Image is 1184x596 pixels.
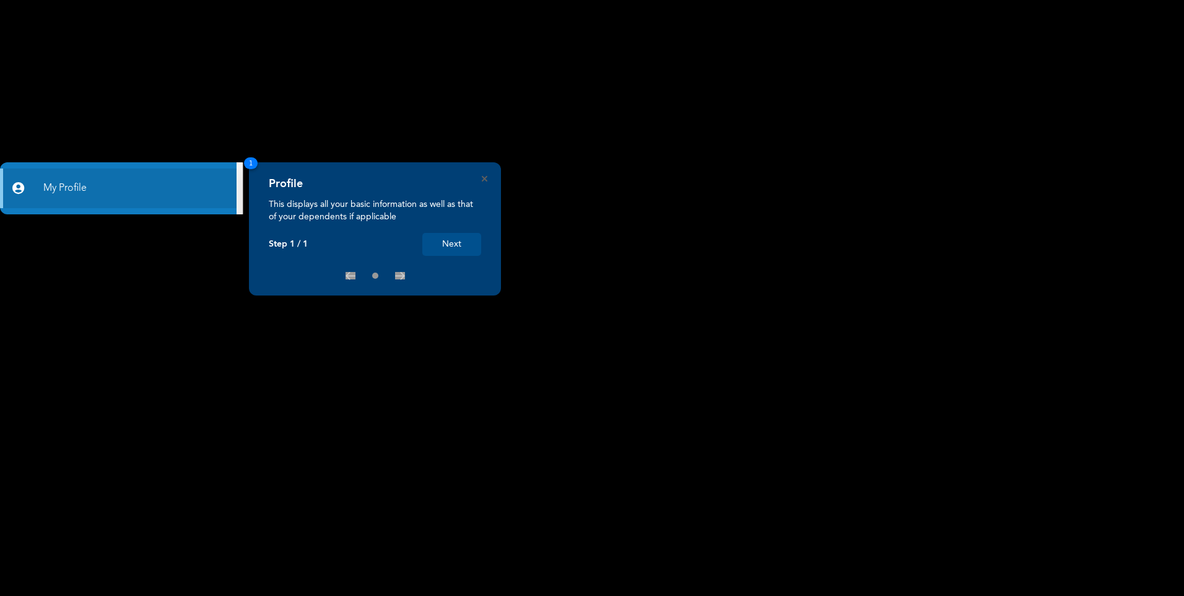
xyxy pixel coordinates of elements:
span: 1 [244,157,258,169]
h4: Profile [269,177,303,191]
button: Close [482,176,487,182]
p: This displays all your basic information as well as that of your dependents if applicable [269,198,481,223]
button: Next [422,233,481,256]
p: Step 1 / 1 [269,239,308,250]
